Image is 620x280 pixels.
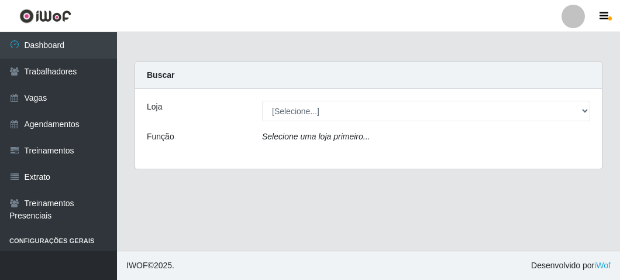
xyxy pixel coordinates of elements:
a: iWof [594,261,611,270]
label: Loja [147,101,162,113]
strong: Buscar [147,70,174,80]
i: Selecione uma loja primeiro... [262,132,370,141]
span: IWOF [126,261,148,270]
span: © 2025 . [126,259,174,272]
img: CoreUI Logo [19,9,71,23]
span: Desenvolvido por [531,259,611,272]
label: Função [147,131,174,143]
